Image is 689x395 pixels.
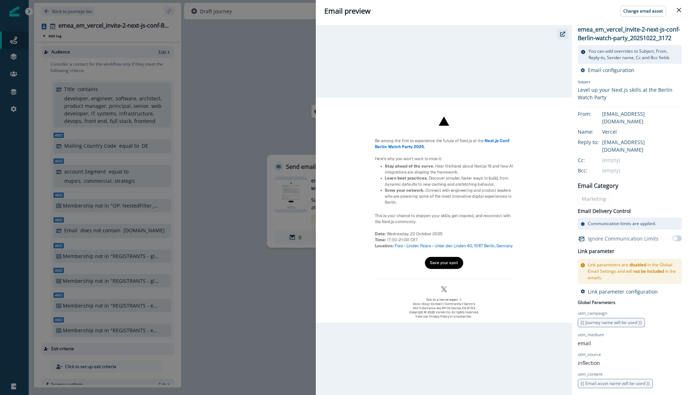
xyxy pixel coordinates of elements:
p: Link parameter configuration [588,288,658,295]
p: Subject [578,79,682,86]
div: From: [578,110,614,118]
div: (empty) [602,167,682,174]
div: Vercel [602,128,682,135]
button: Close [673,4,685,16]
img: email asset unavailable [316,97,572,322]
span: {{ Journey name will be used }} [581,319,642,325]
span: disabled [629,262,646,268]
p: emea_em_vercel_invite-2-next-js-conf-Berlin-watch-party_20251022_3172 [578,25,682,42]
button: Link parameter configuration [581,288,658,295]
p: email [578,339,591,347]
div: Level up your Next.js skills at the Berlin Watch Party [578,86,682,101]
p: utm_campaign [578,310,607,317]
span: not be included [633,268,664,274]
div: (empty) [602,156,682,164]
button: Email configuration [581,67,634,73]
span: {{ Email asset name will be used }} [581,380,650,386]
div: Bcc: [578,167,614,174]
p: Ignore Communication Limits [588,235,658,242]
p: Global Parameters [578,298,615,306]
button: Change email asset [620,6,666,16]
p: Link parameters are in the Global Email Settings and will in the emails. [588,262,679,281]
div: Reply to: [578,138,614,146]
p: Email Delivery Control [578,207,631,215]
p: inflection [578,359,600,367]
h2: Link parameter [578,247,614,256]
div: Name: [578,128,614,135]
p: utm_medium [578,332,604,338]
p: utm_content [578,371,603,377]
p: utm_source [578,351,601,358]
div: [EMAIL_ADDRESS][DOMAIN_NAME] [602,138,682,153]
p: Communication limits are applied. [588,220,656,227]
div: Cc: [578,156,614,164]
p: Email configuration [588,67,634,73]
div: Email preview [324,6,680,16]
p: Email Category [578,181,618,190]
div: [EMAIL_ADDRESS][DOMAIN_NAME] [602,110,682,125]
p: Change email asset [623,9,663,14]
p: You can add overrides to Subject, From, Reply-to, Sender name, Cc and Bcc fields [589,48,679,61]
